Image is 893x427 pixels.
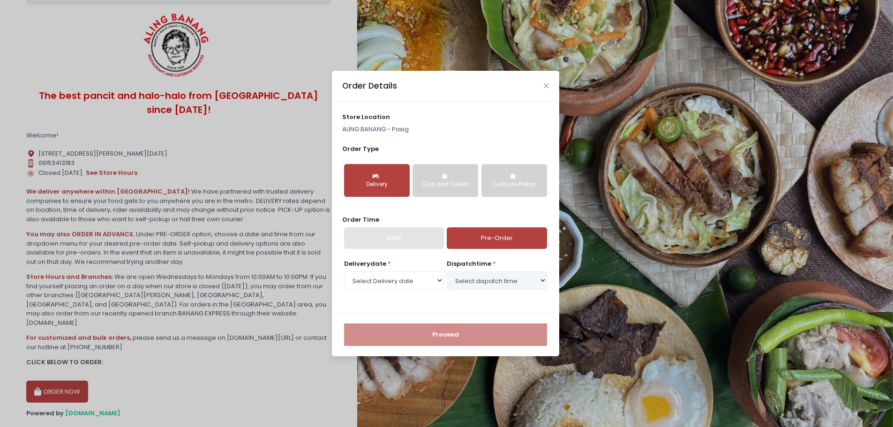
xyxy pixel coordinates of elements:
button: Delivery [344,164,410,197]
div: Curbside Pickup [488,180,540,189]
span: dispatch time [447,259,491,268]
span: store location [342,112,390,121]
span: Order Time [342,215,379,224]
div: Order Details [342,80,397,92]
button: Curbside Pickup [481,164,547,197]
button: Proceed [344,323,547,346]
span: Delivery date [344,259,386,268]
div: Click and Collect [419,180,472,189]
span: Order Type [342,144,379,153]
div: Delivery [351,180,403,189]
a: Pre-Order [447,227,547,249]
button: Close [544,83,548,88]
p: ALING BANANG - Pasig [342,125,548,134]
button: Click and Collect [413,164,478,197]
